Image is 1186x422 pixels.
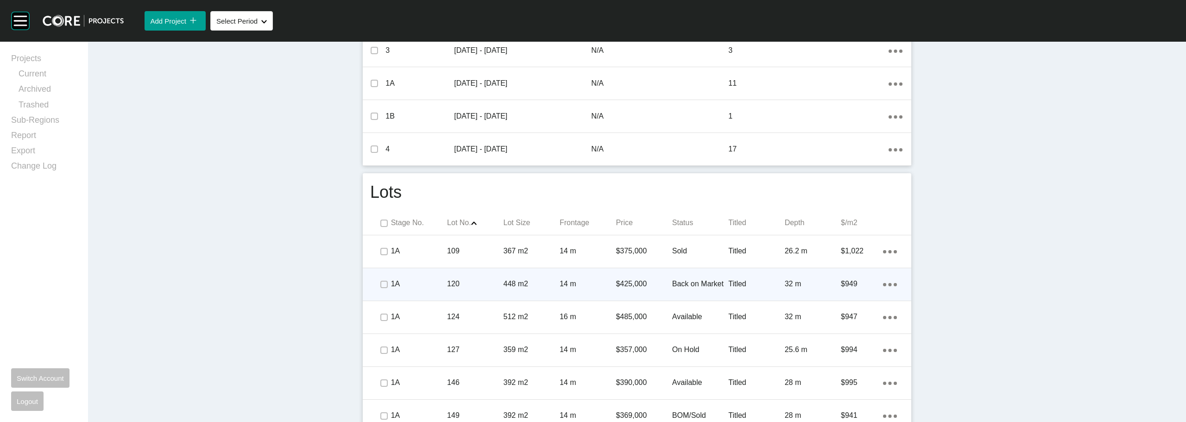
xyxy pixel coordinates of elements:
[447,378,503,388] p: 146
[210,11,273,31] button: Select Period
[728,345,784,355] p: Titled
[841,410,883,421] p: $941
[728,312,784,322] p: Titled
[391,345,447,355] p: 1A
[43,15,124,27] img: core-logo-dark.3138cae2.png
[841,279,883,289] p: $949
[616,345,672,355] p: $357,000
[785,410,841,421] p: 28 m
[385,111,454,121] p: 1B
[672,410,728,421] p: BOM/Sold
[672,312,728,322] p: Available
[841,246,883,256] p: $1,022
[19,99,77,114] a: Trashed
[11,130,77,145] a: Report
[447,279,503,289] p: 120
[11,53,77,68] a: Projects
[385,45,454,56] p: 3
[785,279,841,289] p: 32 m
[560,246,616,256] p: 14 m
[560,410,616,421] p: 14 m
[785,345,841,355] p: 25.6 m
[504,279,560,289] p: 448 m2
[616,410,672,421] p: $369,000
[591,45,728,56] p: N/A
[672,279,728,289] p: Back on Market
[728,218,784,228] p: Titled
[616,218,672,228] p: Price
[728,410,784,421] p: Titled
[216,17,258,25] span: Select Period
[447,410,503,421] p: 149
[728,246,784,256] p: Titled
[672,345,728,355] p: On Hold
[616,279,672,289] p: $425,000
[391,218,447,228] p: Stage No.
[454,144,591,154] p: [DATE] - [DATE]
[11,145,77,160] a: Export
[370,181,402,204] h1: Lots
[728,78,888,88] p: 11
[391,378,447,388] p: 1A
[447,246,503,256] p: 109
[11,368,69,388] button: Switch Account
[591,78,728,88] p: N/A
[728,279,784,289] p: Titled
[591,144,728,154] p: N/A
[504,246,560,256] p: 367 m2
[391,279,447,289] p: 1A
[560,378,616,388] p: 14 m
[11,160,77,176] a: Change Log
[785,312,841,322] p: 32 m
[785,378,841,388] p: 28 m
[19,68,77,83] a: Current
[616,246,672,256] p: $375,000
[728,45,888,56] p: 3
[672,378,728,388] p: Available
[672,218,728,228] p: Status
[19,83,77,99] a: Archived
[504,345,560,355] p: 359 m2
[11,114,77,130] a: Sub-Regions
[841,218,897,228] p: $/m2
[504,410,560,421] p: 392 m2
[841,378,883,388] p: $995
[728,144,888,154] p: 17
[616,378,672,388] p: $390,000
[391,246,447,256] p: 1A
[560,312,616,322] p: 16 m
[391,410,447,421] p: 1A
[17,397,38,405] span: Logout
[454,78,591,88] p: [DATE] - [DATE]
[454,45,591,56] p: [DATE] - [DATE]
[504,312,560,322] p: 512 m2
[560,345,616,355] p: 14 m
[385,144,454,154] p: 4
[504,218,560,228] p: Lot Size
[11,391,44,411] button: Logout
[447,312,503,322] p: 124
[591,111,728,121] p: N/A
[391,312,447,322] p: 1A
[560,279,616,289] p: 14 m
[728,111,888,121] p: 1
[447,218,503,228] p: Lot No.
[728,378,784,388] p: Titled
[785,246,841,256] p: 26.2 m
[385,78,454,88] p: 1A
[17,374,64,382] span: Switch Account
[504,378,560,388] p: 392 m2
[841,312,883,322] p: $947
[145,11,206,31] button: Add Project
[560,218,616,228] p: Frontage
[785,218,841,228] p: Depth
[616,312,672,322] p: $485,000
[150,17,186,25] span: Add Project
[447,345,503,355] p: 127
[841,345,883,355] p: $994
[672,246,728,256] p: Sold
[454,111,591,121] p: [DATE] - [DATE]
